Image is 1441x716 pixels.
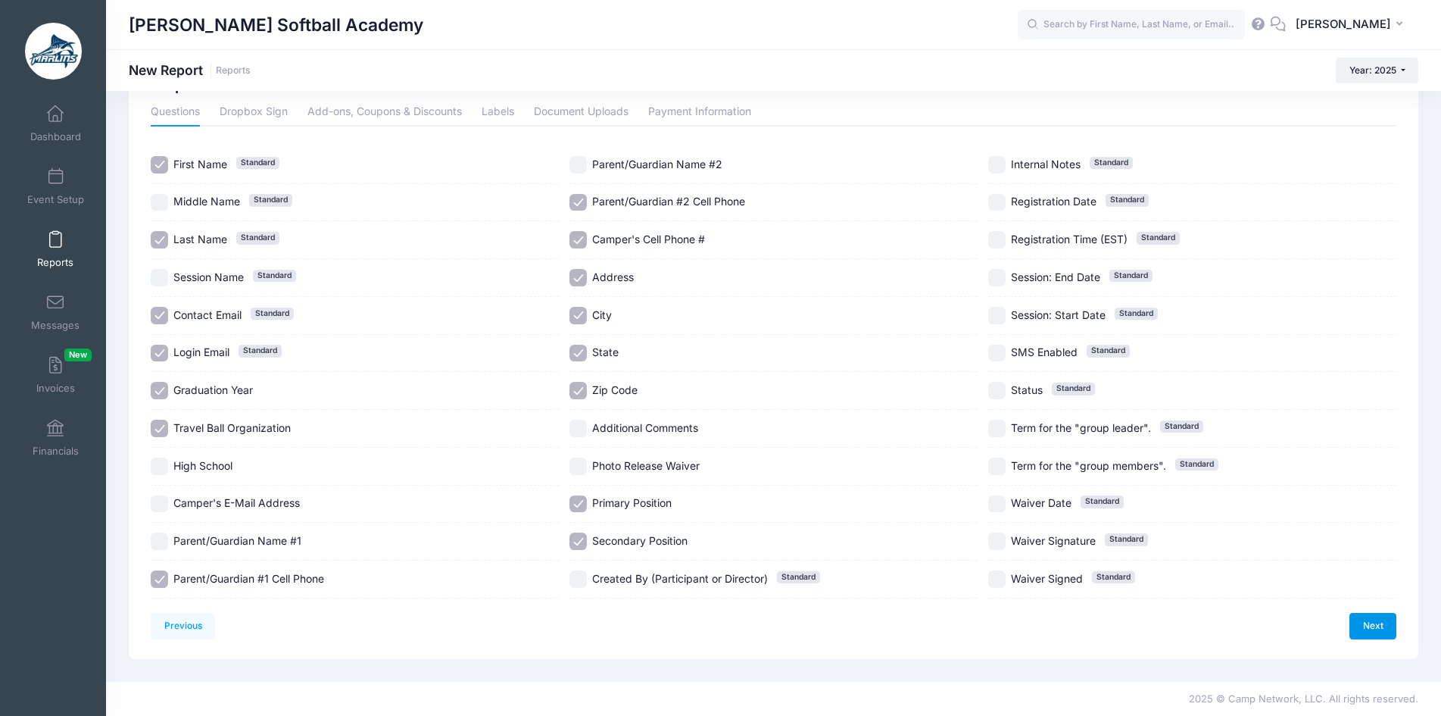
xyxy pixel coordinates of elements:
a: Questions [151,99,200,127]
span: Secondary Position [592,534,688,547]
span: Event Setup [27,193,84,206]
span: Internal Notes [1011,158,1081,170]
span: Messages [31,319,80,332]
span: Standard [239,345,282,357]
span: Standard [1090,157,1133,169]
span: Contact Email [173,308,242,321]
span: Camper's Cell Phone # [592,233,705,245]
span: Status [1011,383,1043,396]
span: City [592,308,612,321]
span: Standard [1105,533,1148,546]
input: Address [569,269,587,286]
span: Standard [236,232,279,244]
input: Contact EmailStandard [151,307,168,324]
input: Waiver SignedStandard [988,571,1006,588]
span: First Name [173,158,227,170]
span: Standard [253,270,296,282]
a: Previous [151,613,215,639]
input: State [569,345,587,362]
input: Additional Comments [569,420,587,437]
a: Labels [482,99,514,127]
input: Login EmailStandard [151,345,168,362]
input: Camper's Cell Phone # [569,231,587,249]
a: Event Setup [20,160,92,213]
span: Standard [1081,496,1124,508]
span: Graduation Year [173,383,253,396]
input: Session: End DateStandard [988,269,1006,286]
span: SMS Enabled [1011,345,1078,358]
input: Term for the "group leader".Standard [988,420,1006,437]
span: High School [173,459,232,472]
span: [PERSON_NAME] [1296,16,1391,33]
span: Term for the "group leader". [1011,421,1151,434]
span: Photo Release Waiver [592,459,700,472]
span: Session: Start Date [1011,308,1106,321]
input: Parent/Guardian Name #2 [569,156,587,174]
a: Add-ons, Coupons & Discounts [307,99,462,127]
input: Photo Release Waiver [569,458,587,475]
span: Session Name [173,270,244,283]
span: Standard [251,308,294,320]
span: Session: End Date [1011,270,1100,283]
a: Dropbox Sign [220,99,288,127]
input: Waiver DateStandard [988,496,1006,513]
input: StatusStandard [988,382,1006,399]
a: Reports [216,65,251,77]
a: Payment Information [648,99,751,127]
input: Secondary Position [569,533,587,550]
span: Standard [777,571,820,583]
a: Messages [20,286,92,339]
span: Camper's E-Mail Address [173,496,300,509]
span: 2025 © Camp Network, LLC. All rights reserved. [1189,693,1418,705]
input: Internal NotesStandard [988,156,1006,174]
a: Reports [20,223,92,276]
button: Year: 2025 [1336,58,1418,83]
a: Dashboard [20,97,92,150]
input: Parent/Guardian Name #1 [151,533,168,550]
span: Waiver Signed [1011,572,1083,585]
span: Parent/Guardian #1 Cell Phone [173,572,324,585]
h1: [PERSON_NAME] Softball Academy [129,8,423,42]
input: Middle NameStandard [151,194,168,211]
input: First NameStandard [151,156,168,174]
input: Graduation Year [151,382,168,399]
input: Waiver SignatureStandard [988,533,1006,550]
span: Additional Comments [592,421,698,434]
span: Waiver Signature [1011,534,1096,547]
span: New [64,349,92,361]
span: Login Email [173,345,229,358]
span: State [592,345,619,358]
span: Standard [1137,232,1180,244]
span: Parent/Guardian Name #1 [173,534,301,547]
input: Registration DateStandard [988,194,1006,211]
span: Standard [1092,571,1135,583]
input: Session: Start DateStandard [988,307,1006,324]
input: Zip Code [569,382,587,399]
span: Registration Date [1011,195,1096,208]
span: Standard [1115,308,1158,320]
a: Financials [20,411,92,464]
span: Primary Position [592,496,672,509]
input: Primary Position [569,496,587,513]
input: Parent/Guardian #1 Cell Phone [151,571,168,588]
span: Address [592,270,634,283]
span: Term for the "group members". [1011,459,1166,472]
span: Travel Ball Organization [173,421,291,434]
a: Document Uploads [534,99,628,127]
input: Search by First Name, Last Name, or Email... [1018,10,1245,40]
span: Invoices [36,382,75,395]
a: Next [1349,613,1396,639]
span: Standard [1106,194,1149,206]
span: Standard [1160,421,1203,433]
img: Marlin Softball Academy [25,23,82,80]
input: SMS EnabledStandard [988,345,1006,362]
input: High School [151,458,168,475]
span: Dashboard [30,130,81,143]
input: City [569,307,587,324]
input: Created By (Participant or Director)Standard [569,571,587,588]
span: Reports [37,256,73,269]
span: Registration Time (EST) [1011,233,1128,245]
span: Standard [1109,270,1152,282]
span: Financials [33,445,79,458]
span: Standard [249,194,292,206]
